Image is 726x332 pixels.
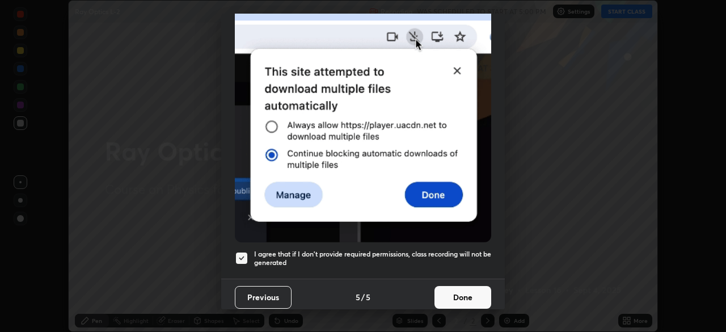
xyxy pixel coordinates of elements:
button: Done [434,286,491,309]
h4: / [361,291,365,303]
h4: 5 [356,291,360,303]
h5: I agree that if I don't provide required permissions, class recording will not be generated [254,250,491,267]
h4: 5 [366,291,370,303]
button: Previous [235,286,292,309]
